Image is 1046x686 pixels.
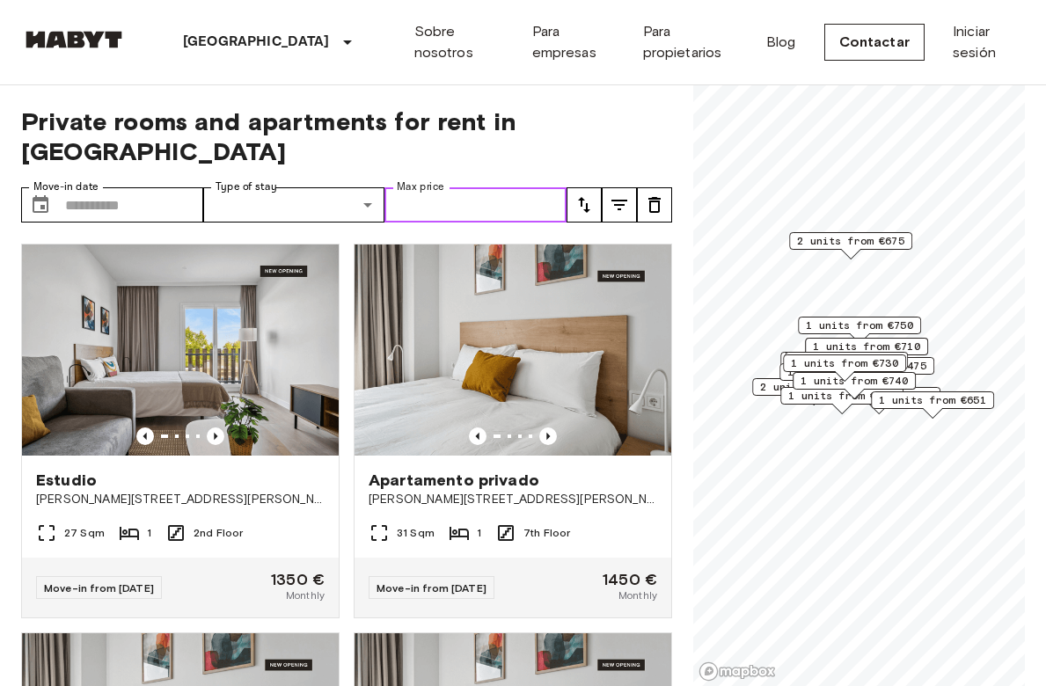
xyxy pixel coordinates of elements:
span: 4 units from €475 [819,358,926,374]
span: Monthly [286,587,325,603]
a: Para empresas [532,21,615,63]
span: 1 [477,525,481,541]
a: Mapbox logo [699,661,776,682]
span: 1350 € [271,572,325,587]
a: Blog [766,32,796,53]
span: [PERSON_NAME][STREET_ADDRESS][PERSON_NAME][PERSON_NAME] [369,491,657,508]
span: 7th Floor [523,525,570,541]
span: Monthly [618,587,657,603]
span: 1 [147,525,151,541]
span: 2 units from €675 [797,233,904,249]
div: Map marker [793,372,916,399]
span: Move-in from [DATE] [377,581,486,595]
span: [PERSON_NAME][STREET_ADDRESS][PERSON_NAME][PERSON_NAME] [36,491,325,508]
span: Private rooms and apartments for rent in [GEOGRAPHIC_DATA] [21,106,672,166]
span: 2 units from €560 [760,379,867,395]
button: tune [637,187,672,223]
span: 31 Sqm [397,525,435,541]
span: 1 units from €630 [788,388,896,404]
span: 1 units from €730 [791,355,898,371]
div: Map marker [871,391,994,419]
img: Habyt [21,31,127,48]
span: 27 Sqm [64,525,105,541]
div: Map marker [785,352,908,379]
span: Estudio [36,470,97,491]
a: Iniciar sesión [953,21,1025,63]
span: Move-in from [DATE] [44,581,154,595]
button: Previous image [207,427,224,445]
label: Type of stay [216,179,277,194]
span: 2nd Floor [194,525,243,541]
button: Previous image [539,427,557,445]
button: Previous image [136,427,154,445]
div: Map marker [798,317,921,344]
button: Previous image [469,427,486,445]
a: Marketing picture of unit ES-15-102-721-001Previous imagePrevious imageApartamento privado[PERSON... [354,244,672,618]
button: Choose date [23,187,58,223]
a: Contactar [824,24,925,61]
div: Map marker [789,232,912,259]
span: 1 units from €740 [801,373,908,389]
a: Sobre nosotros [414,21,504,63]
img: Marketing picture of unit ES-15-102-721-001 [355,244,671,456]
button: tune [602,187,637,223]
div: Map marker [783,354,906,382]
div: Map marker [805,338,928,365]
span: 1 units from €710 [813,339,920,354]
img: Marketing picture of unit ES-15-102-224-001 [22,244,339,456]
label: Move-in date [33,179,99,194]
div: Map marker [779,363,903,390]
div: Map marker [780,352,903,379]
label: Max price [397,179,444,194]
p: [GEOGRAPHIC_DATA] [183,32,330,53]
a: Para propietarios [643,21,738,63]
a: Marketing picture of unit ES-15-102-224-001Previous imagePrevious imageEstudio[PERSON_NAME][STREE... [21,244,340,618]
span: 1 units from €515 [793,353,900,369]
button: tune [567,187,602,223]
div: Map marker [780,387,903,414]
span: 1450 € [603,572,657,587]
span: 1 units from €651 [879,392,986,408]
span: 1 units from €750 [806,317,913,333]
div: Map marker [752,378,875,405]
span: Apartamento privado [369,470,539,491]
